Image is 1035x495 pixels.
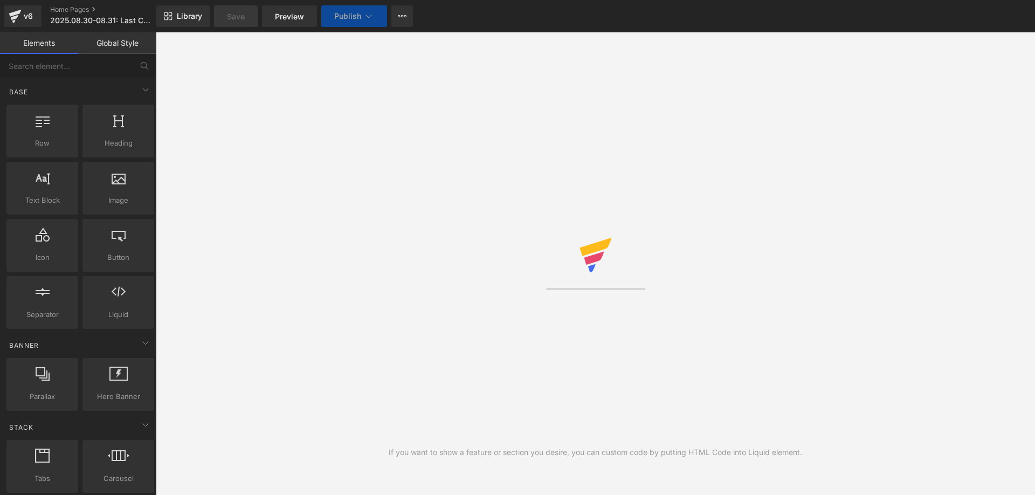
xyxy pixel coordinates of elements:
span: Banner [8,340,40,350]
a: Home Pages [50,5,174,14]
span: Library [177,11,202,21]
button: More [391,5,413,27]
a: Global Style [78,32,156,54]
a: New Library [156,5,210,27]
a: Preview [262,5,317,27]
span: Preview [275,11,304,22]
span: Hero Banner [86,391,151,402]
span: Text Block [10,195,75,206]
span: Publish [334,12,361,20]
span: Button [86,252,151,263]
a: v6 [4,5,42,27]
span: Icon [10,252,75,263]
span: Parallax [10,391,75,402]
span: Liquid [86,309,151,320]
span: Separator [10,309,75,320]
span: Stack [8,422,34,432]
span: Row [10,137,75,149]
button: Publish [321,5,387,27]
div: v6 [22,9,35,23]
span: Tabs [10,473,75,484]
span: 2025.08.30-08.31: Last Call for Summer Savings [50,16,154,25]
div: If you want to show a feature or section you desire, you can custom code by putting HTML Code int... [389,446,802,458]
span: Carousel [86,473,151,484]
span: Base [8,87,29,97]
span: Save [227,11,245,22]
span: Heading [86,137,151,149]
span: Image [86,195,151,206]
